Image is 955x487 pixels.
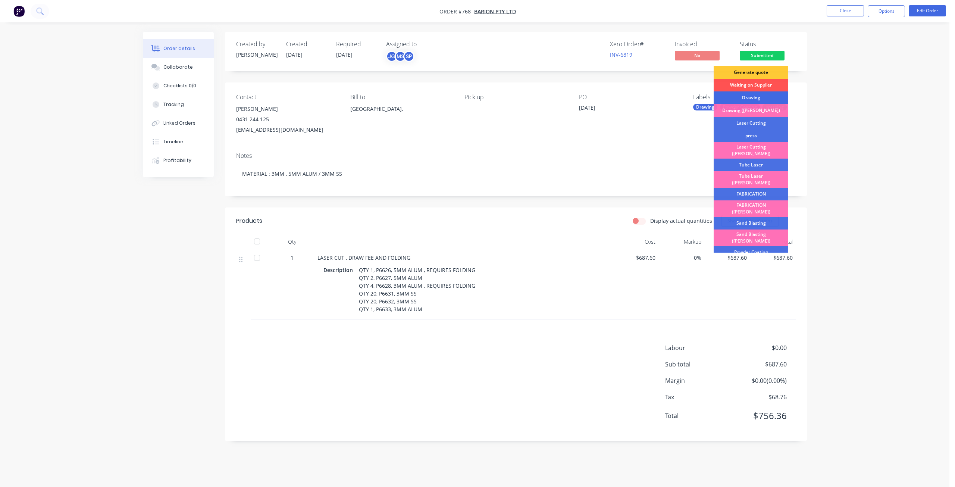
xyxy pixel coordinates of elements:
[714,200,788,217] div: FABRICATION ([PERSON_NAME])
[675,41,731,48] div: Invoiced
[236,125,338,135] div: [EMAIL_ADDRESS][DOMAIN_NAME]
[693,104,717,110] div: Drawing
[356,265,480,315] div: QTY 1, P6626, 5MM ALUM , REQUIRES FOLDING QTY 2, P6627, 5MM ALUM QTY 4, P6628, 3MM ALUM , REQUIRE...
[753,254,793,262] span: $687.60
[291,254,294,262] span: 1
[665,393,732,402] span: Tax
[143,77,214,95] button: Checklists 0/0
[714,91,788,104] div: Drawing
[350,104,453,114] div: [GEOGRAPHIC_DATA],
[613,234,659,249] div: Cost
[616,254,656,262] span: $687.60
[650,217,712,225] label: Display actual quantities
[336,51,353,58] span: [DATE]
[714,171,788,188] div: Tube Laser ([PERSON_NAME])
[163,138,183,145] div: Timeline
[236,94,338,101] div: Contact
[395,51,406,62] div: MS
[270,234,314,249] div: Qty
[386,41,461,48] div: Assigned to
[236,51,277,59] div: [PERSON_NAME]
[323,265,356,275] div: Description
[714,142,788,159] div: Laser Cutting ([PERSON_NAME])
[143,95,214,114] button: Tracking
[665,376,732,385] span: Margin
[579,94,681,101] div: PO
[704,234,750,249] div: Price
[714,117,788,129] div: Laser Cutting
[740,51,785,62] button: Submitted
[143,39,214,58] button: Order details
[610,51,632,58] a: INV-6819
[163,64,193,71] div: Collaborate
[675,51,720,60] span: No
[386,51,414,62] button: JGMSSP
[143,132,214,151] button: Timeline
[909,5,946,16] button: Edit Order
[740,41,796,48] div: Status
[661,254,701,262] span: 0%
[286,51,303,58] span: [DATE]
[403,51,414,62] div: SP
[464,94,567,101] div: Pick up
[731,360,786,369] span: $687.60
[714,217,788,230] div: Sand Blasting
[163,120,195,127] div: Linked Orders
[714,66,788,79] div: Generate quote
[714,129,788,142] div: press
[707,254,747,262] span: $687.60
[386,51,397,62] div: JG
[336,41,377,48] div: Required
[143,114,214,132] button: Linked Orders
[714,159,788,171] div: Tube Laser
[658,234,704,249] div: Markup
[474,8,516,15] a: BARION PTY LTD
[143,58,214,77] button: Collaborate
[163,82,196,89] div: Checklists 0/0
[163,45,195,52] div: Order details
[740,51,785,60] span: Submitted
[236,41,277,48] div: Created by
[350,94,453,101] div: Bill to
[236,104,338,135] div: [PERSON_NAME]0431 244 125[EMAIL_ADDRESS][DOMAIN_NAME]
[163,101,184,108] div: Tracking
[827,5,864,16] button: Close
[13,6,25,17] img: Factory
[665,411,732,420] span: Total
[714,188,788,200] div: FABRICATION
[317,254,410,261] span: LASER CUT , DRAW FEE AND FOLDING
[665,360,732,369] span: Sub total
[163,157,191,164] div: Profitability
[868,5,905,17] button: Options
[236,162,796,185] div: MATERIAL : 3MM , 5MM ALUM / 3MM SS
[286,41,327,48] div: Created
[236,104,338,114] div: [PERSON_NAME]
[714,79,788,91] div: Waiting on Supplier
[714,246,788,259] div: Powder Coating
[693,94,795,101] div: Labels
[731,343,786,352] span: $0.00
[714,104,788,117] div: Drawing ([PERSON_NAME])
[579,104,672,114] div: [DATE]
[439,8,474,15] span: Order #768 -
[350,104,453,128] div: [GEOGRAPHIC_DATA],
[731,376,786,385] span: $0.00 ( 0.00 %)
[236,152,796,159] div: Notes
[610,41,666,48] div: Xero Order #
[143,151,214,170] button: Profitability
[714,230,788,246] div: Sand Blasting ([PERSON_NAME])
[236,216,262,225] div: Products
[236,114,338,125] div: 0431 244 125
[731,393,786,402] span: $68.76
[665,343,732,352] span: Labour
[731,409,786,422] span: $756.36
